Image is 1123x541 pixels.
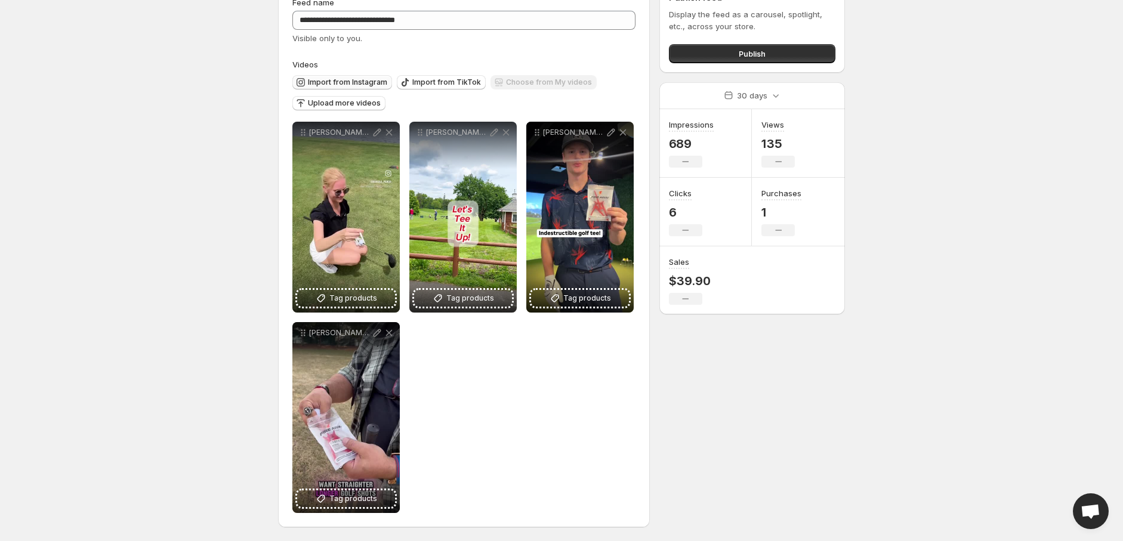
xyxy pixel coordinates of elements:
button: Import from TikTok [397,75,486,89]
button: Tag products [531,290,629,307]
p: [PERSON_NAME] (@caleb_clark_golf) [543,128,605,137]
h3: Purchases [761,187,801,199]
a: Open chat [1073,493,1109,529]
p: $39.90 [669,274,711,288]
button: Upload more videos [292,96,385,110]
button: Import from Instagram [292,75,392,89]
button: Publish [669,44,835,63]
div: [PERSON_NAME] (@mandaa_panda)Tag products [292,122,400,313]
p: 30 days [737,89,767,101]
h3: Clicks [669,187,692,199]
div: [PERSON_NAME] (@dharanayogic)Tag products [292,322,400,513]
span: Tag products [563,292,611,304]
button: Tag products [297,290,395,307]
span: Upload more videos [308,98,381,108]
span: Videos [292,60,318,69]
p: [PERSON_NAME] (@mandaa_panda) [309,128,371,137]
button: Tag products [297,490,395,507]
div: [PERSON_NAME] (@caleb_clark_golf)Tag products [526,122,634,313]
button: Tag products [414,290,512,307]
p: 689 [669,137,714,151]
h3: Impressions [669,119,714,131]
p: 6 [669,205,702,220]
p: 1 [761,205,801,220]
p: 135 [761,137,795,151]
span: Visible only to you. [292,33,362,43]
p: [PERSON_NAME] (@dharanayogic) [309,328,371,338]
span: Publish [739,48,766,60]
span: Import from TikTok [412,78,481,87]
div: [PERSON_NAME] (@sweatforsmiles)Tag products [409,122,517,313]
span: Tag products [446,292,494,304]
h3: Sales [669,256,689,268]
p: [PERSON_NAME] (@sweatforsmiles) [426,128,488,137]
p: Display the feed as a carousel, spotlight, etc., across your store. [669,8,835,32]
span: Tag products [329,493,377,505]
span: Tag products [329,292,377,304]
span: Import from Instagram [308,78,387,87]
h3: Views [761,119,784,131]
